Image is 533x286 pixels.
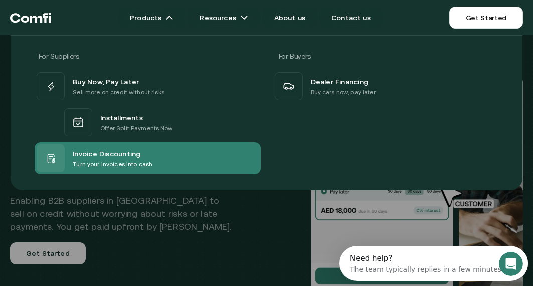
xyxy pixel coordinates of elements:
a: Get Started [449,7,523,29]
span: Buy Now, Pay Later [73,75,139,87]
img: arrow icons [240,14,248,22]
a: Return to the top of the Comfi home page [10,3,51,33]
span: Installments [100,111,143,123]
p: Buy cars now, pay later [311,87,376,97]
div: Need help? [11,9,164,17]
div: The team typically replies in a few minutes. [11,17,164,27]
iframe: Intercom live chat discovery launcher [339,246,528,281]
img: arrow icons [165,14,173,22]
a: InstallmentsOffer Split Payments Now [35,102,260,142]
iframe: Intercom live chat [499,252,523,276]
a: Dealer FinancingBuy cars now, pay later [273,70,498,102]
span: Dealer Financing [311,75,369,87]
span: Invoice Discounting [73,147,140,159]
p: Offer Split Payments Now [100,123,172,133]
span: For Buyers [279,52,311,60]
div: Open Intercom Messenger [4,4,194,32]
a: Productsarrow icons [118,8,186,28]
a: Invoice DiscountingTurn your invoices into cash [35,142,260,174]
p: Sell more on credit without risks [73,87,164,97]
a: Buy Now, Pay LaterSell more on credit without risks [35,70,260,102]
a: About us [262,8,317,28]
a: Resourcesarrow icons [188,8,260,28]
a: Contact us [319,8,383,28]
p: Turn your invoices into cash [73,159,152,169]
span: For Suppliers [39,52,79,60]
